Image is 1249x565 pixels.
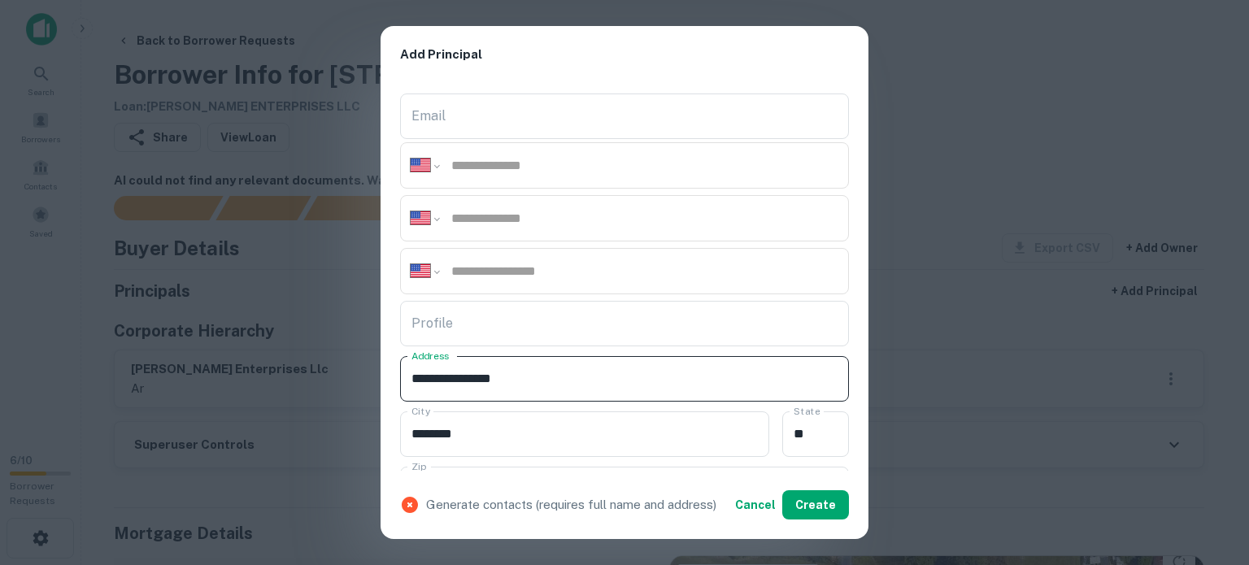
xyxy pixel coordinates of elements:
label: Zip [411,459,426,473]
iframe: Chat Widget [1168,435,1249,513]
label: City [411,404,430,418]
h2: Add Principal [381,26,868,84]
p: Generate contacts (requires full name and address) [426,495,716,515]
button: Cancel [729,490,782,519]
label: State [794,404,820,418]
button: Create [782,490,849,519]
label: Address [411,349,449,363]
